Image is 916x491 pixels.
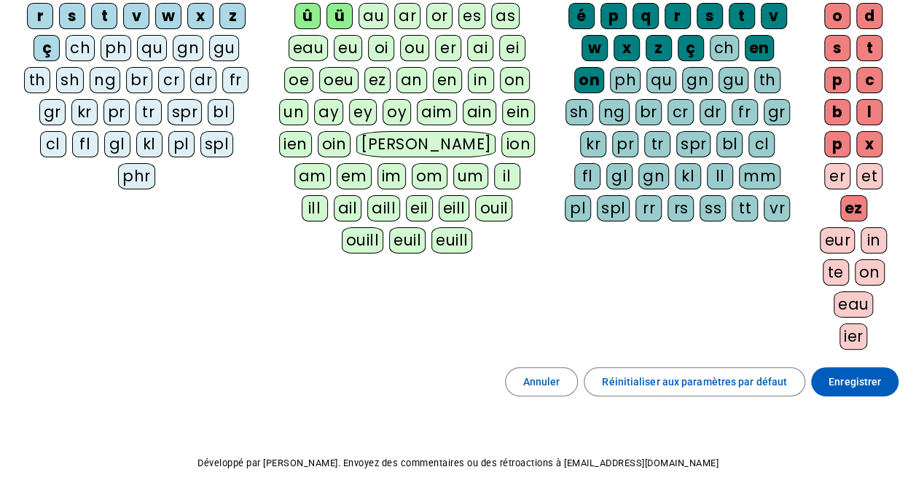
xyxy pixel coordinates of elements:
div: d [856,3,882,29]
div: br [126,67,152,93]
div: spl [200,131,234,157]
div: gr [764,99,790,125]
div: ç [34,35,60,61]
span: Annuler [523,373,560,390]
div: kr [580,131,606,157]
div: v [761,3,787,29]
div: x [614,35,640,61]
div: ouill [342,227,383,254]
div: eur [820,227,855,254]
div: cl [40,131,66,157]
div: rr [635,195,662,221]
div: pr [103,99,130,125]
div: ü [326,3,353,29]
div: spr [676,131,711,157]
div: ei [499,35,525,61]
div: w [582,35,608,61]
div: kl [136,131,163,157]
div: eau [289,35,329,61]
div: aill [367,195,400,221]
span: Réinitialiser aux paramètres par défaut [602,373,787,390]
div: on [855,259,885,286]
div: t [729,3,755,29]
div: gl [104,131,130,157]
div: s [824,35,850,61]
div: eau [834,291,874,318]
div: cl [748,131,775,157]
div: fr [222,67,248,93]
div: ien [279,131,312,157]
div: en [433,67,462,93]
div: oeu [319,67,359,93]
div: x [187,3,214,29]
div: in [468,67,494,93]
div: in [861,227,887,254]
div: gr [39,99,66,125]
div: z [646,35,672,61]
div: ll [707,163,733,189]
div: um [453,163,488,189]
div: am [294,163,331,189]
div: pl [168,131,195,157]
div: gn [173,35,203,61]
div: p [824,131,850,157]
div: qu [646,67,676,93]
div: gn [638,163,669,189]
div: eil [406,195,433,221]
div: ouil [475,195,512,221]
div: au [359,3,388,29]
div: bl [716,131,743,157]
div: an [396,67,427,93]
div: dr [700,99,726,125]
div: v [123,3,149,29]
p: Développé par [PERSON_NAME]. Envoyez des commentaires ou des rétroactions à [EMAIL_ADDRESS][DOMAI... [12,455,904,472]
div: t [91,3,117,29]
div: s [59,3,85,29]
div: ar [394,3,420,29]
div: th [754,67,780,93]
div: gl [606,163,633,189]
div: dr [190,67,216,93]
div: kr [71,99,98,125]
div: ier [839,323,868,350]
div: or [426,3,453,29]
div: as [491,3,520,29]
div: om [412,163,447,189]
div: fl [72,131,98,157]
div: ein [502,99,535,125]
div: es [458,3,485,29]
div: ou [400,35,429,61]
div: en [745,35,774,61]
div: p [600,3,627,29]
div: euil [389,227,426,254]
div: ail [334,195,362,221]
div: ill [302,195,328,221]
div: x [856,131,882,157]
div: eu [334,35,362,61]
div: il [494,163,520,189]
div: r [27,3,53,29]
div: r [665,3,691,29]
div: ain [463,99,497,125]
div: phr [118,163,155,189]
div: im [377,163,406,189]
div: sh [565,99,593,125]
div: ay [314,99,343,125]
div: bl [208,99,234,125]
div: aim [417,99,457,125]
div: rs [668,195,694,221]
div: gn [682,67,713,93]
div: kl [675,163,701,189]
span: Enregistrer [829,373,881,390]
div: un [279,99,308,125]
div: c [856,67,882,93]
div: b [824,99,850,125]
div: er [435,35,461,61]
div: ion [501,131,535,157]
button: Réinitialiser aux paramètres par défaut [584,367,805,396]
div: oy [383,99,411,125]
div: t [856,35,882,61]
div: br [635,99,662,125]
div: l [856,99,882,125]
div: on [500,67,530,93]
